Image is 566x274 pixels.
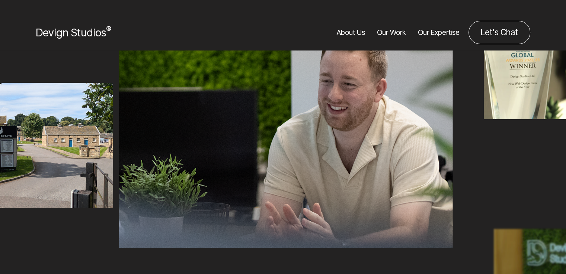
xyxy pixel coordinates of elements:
span: Devign Studios [36,26,111,39]
a: Our Work [377,21,406,44]
a: Contact us about your project [469,21,530,44]
a: About Us [337,21,365,44]
sup: ® [106,25,111,34]
a: Our Expertise [418,21,460,44]
a: Devign Studios® Homepage [36,25,111,40]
